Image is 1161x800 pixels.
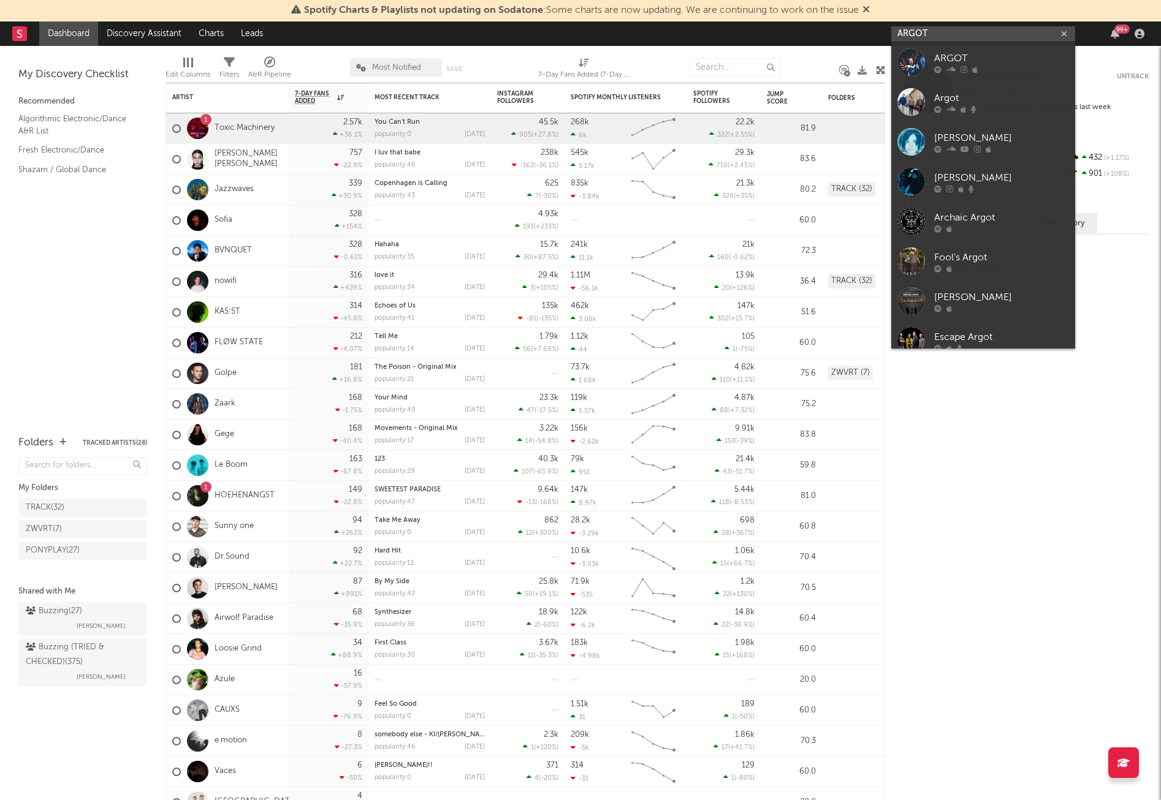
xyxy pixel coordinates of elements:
div: Buzzing ( 27 ) [26,604,82,619]
a: Synthesizer [375,609,411,616]
div: A&R Pipeline [248,67,291,82]
span: 160 [717,254,729,261]
div: ZWVRT (7) [828,366,873,380]
a: Dr.Sound [215,552,249,562]
div: [DATE] [465,192,485,199]
div: 79k [571,455,584,463]
svg: Chart title [626,236,681,266]
a: PONYPLAY(27) [18,542,147,560]
div: ( ) [527,192,558,200]
div: 545k [571,149,588,157]
span: +7.32 % [730,407,753,414]
a: Argot [891,82,1075,122]
div: 1.79k [539,333,558,341]
div: 901 [1067,166,1149,182]
a: [PERSON_NAME] [PERSON_NAME] [215,149,283,170]
div: popularity: 43 [375,192,415,199]
div: +30.9 % [332,192,362,200]
a: BVNQUET [215,246,252,256]
div: popularity: 14 [375,345,414,352]
span: Dismiss [862,6,870,15]
a: Zaark [215,399,235,409]
div: TRACK ( 32 ) [26,500,64,515]
div: -1.75 % [335,406,362,414]
div: 21.4k [736,455,755,463]
div: 11.1k [571,254,593,262]
svg: Chart title [626,328,681,358]
div: ( ) [516,253,558,261]
div: Folders [828,94,920,102]
div: ( ) [517,437,558,445]
a: love it [375,272,394,279]
div: popularity: 46 [375,162,416,168]
div: Jump Score [767,91,797,105]
div: Most Recent Track [375,94,466,101]
svg: Chart title [626,450,681,481]
div: 29.3k [735,149,755,157]
div: ( ) [709,130,755,138]
a: e.motion [215,736,247,746]
div: [DATE] [465,437,485,444]
div: ( ) [715,467,755,475]
div: ( ) [512,161,558,169]
div: 156k [571,425,588,432]
div: 1.68k [571,376,596,384]
a: [PERSON_NAME] [215,583,278,593]
a: [PERSON_NAME] [891,162,1075,202]
div: 147k [737,302,755,310]
a: Escape Argot [891,321,1075,361]
div: 21.3k [736,179,755,187]
div: [PERSON_NAME] [934,130,1069,145]
div: Instagram Followers [497,90,540,105]
div: -2.62k [571,437,599,445]
span: 88 [720,407,728,414]
div: [DATE] [465,315,485,322]
a: Buzzing(27)[PERSON_NAME] [18,602,147,635]
a: Buzzing (TRIED & CHECKED)(375)[PERSON_NAME] [18,638,147,686]
span: Most Notified [372,64,421,72]
div: ARGOT [934,51,1069,66]
div: 135k [542,302,558,310]
a: Hahaha [375,241,399,248]
div: -40.4 % [333,437,362,445]
div: TRACK (32) [828,182,875,197]
a: somebody else - KI/[PERSON_NAME] Remix [375,731,512,738]
div: ( ) [514,467,558,475]
span: 1 [733,346,736,353]
div: 29.4k [538,271,558,279]
a: Toxic Machinery [215,123,275,134]
a: Dashboard [39,21,98,46]
span: 110 [720,377,730,383]
input: Search... [689,58,781,77]
span: +108 % [1102,171,1129,178]
span: +11.1 % [732,377,753,383]
svg: Chart title [626,144,681,175]
div: [DATE] [465,162,485,168]
div: ( ) [515,222,558,230]
div: 7-Day Fans Added (7-Day Fans Added) [538,52,630,88]
div: 168 [349,394,362,402]
div: 60.0 [767,336,816,350]
svg: Chart title [626,358,681,389]
div: popularity: 17 [375,437,414,444]
div: 6k [571,131,587,139]
div: 119k [571,394,587,402]
a: 123 [375,456,385,462]
div: 163 [349,455,362,463]
span: 710 [717,162,728,169]
div: -45.8 % [333,314,362,322]
div: TRACK (32) [828,274,875,289]
div: 432 [1067,150,1149,166]
span: 20 [722,285,730,292]
a: Feel So Good [375,701,417,708]
input: Search for folders... [18,457,147,475]
div: Spotify Followers [693,90,736,105]
div: Artist [172,94,264,101]
div: ( ) [712,375,755,383]
span: 7 [535,193,539,200]
span: +233 % [536,224,557,230]
a: Jazzwaves [215,184,254,195]
div: 268k [571,118,589,126]
a: The Poison - Original Mix [375,364,457,371]
a: Le Boom [215,460,248,470]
